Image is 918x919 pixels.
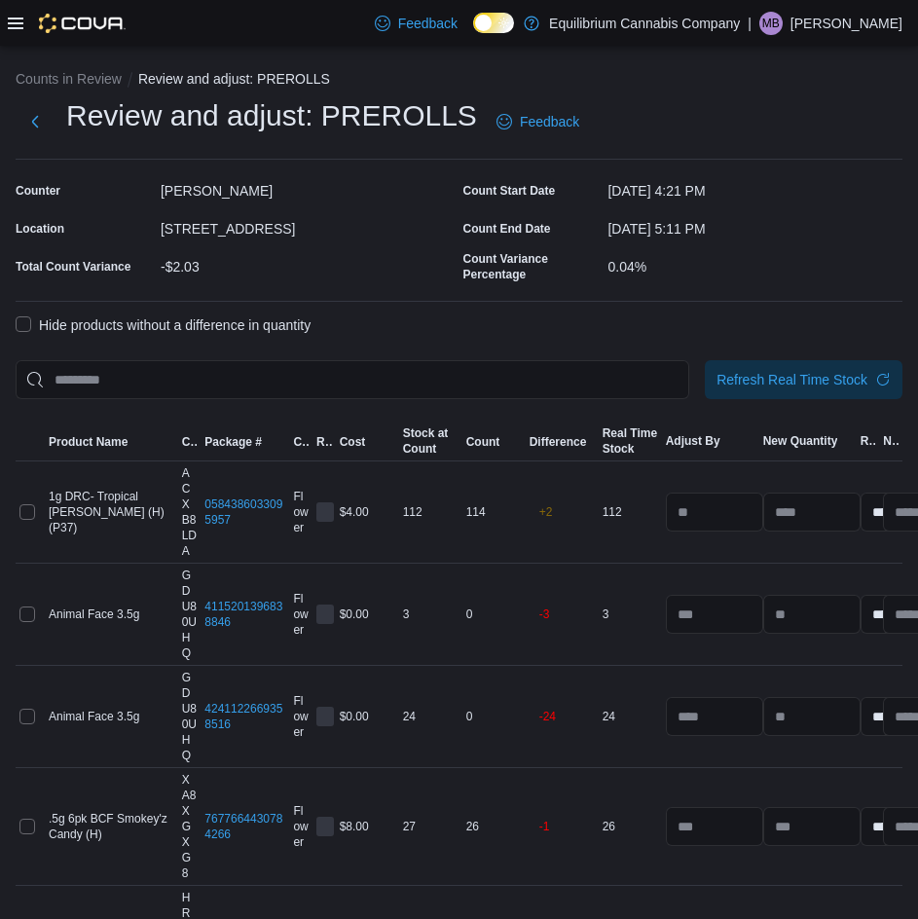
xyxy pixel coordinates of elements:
[539,709,556,724] p: -24
[462,815,526,838] div: 26
[204,811,285,842] a: 7677664430784266
[161,175,456,199] div: [PERSON_NAME]
[49,811,174,842] span: .5g 6pk BCF Smokey'z Candy (H)
[289,587,312,642] div: Flower
[49,607,139,622] span: Animal Face 3.5g
[762,12,780,35] span: MB
[45,430,178,454] button: Product Name
[204,599,285,630] a: 4115201396838846
[16,259,130,275] div: Total Count Variance
[336,500,399,524] div: $4.00
[748,12,752,35] p: |
[161,251,456,275] div: -$2.03
[316,434,332,450] span: Room
[530,434,587,450] div: Difference
[316,605,334,624] span: Front Room
[182,772,198,881] span: XA8XGXG8
[861,433,876,449] span: Reason Code
[607,251,902,275] div: 0.04%
[289,689,312,744] div: Flower
[336,815,399,838] div: $8.00
[49,489,174,535] span: 1g DRC- Tropical Runtz (H) (P37)
[182,670,198,763] span: GDU80UHQ
[293,434,309,450] span: Classification
[539,504,553,520] p: +2
[705,360,902,399] button: Refresh Real Time Stock
[463,221,551,237] label: Count End Date
[539,819,550,834] p: -1
[16,221,64,237] label: Location
[178,430,202,454] button: Catalog SKU
[599,705,662,728] div: 24
[666,433,720,449] span: Adjust By
[16,313,311,337] label: Hide products without a difference in quantity
[489,102,587,141] a: Feedback
[367,4,465,43] a: Feedback
[289,430,312,454] button: Classification
[603,441,657,457] div: Stock
[66,96,477,135] h1: Review and adjust: PREROLLS
[473,13,514,33] input: Dark Mode
[790,12,902,35] p: [PERSON_NAME]
[399,815,462,838] div: 27
[473,33,474,34] span: Dark Mode
[759,12,783,35] div: Mandie Baxter
[607,175,902,199] div: [DATE] 4:21 PM
[336,430,399,454] button: Cost
[204,496,285,528] a: 0584386033095957
[403,425,449,457] span: Stock at Count
[336,705,399,728] div: $0.00
[289,799,312,854] div: Flower
[526,430,599,454] button: Difference
[599,603,662,626] div: 3
[138,71,330,87] button: Review and adjust: PREROLLS
[466,434,500,450] span: Count
[462,603,526,626] div: 0
[289,485,312,539] div: Flower
[883,433,899,449] span: Notes
[182,465,198,559] span: ACXB8LDA
[763,433,838,449] div: New Quantity
[399,422,462,460] button: Stock atCount
[182,568,198,661] span: GDU80UHQ
[204,701,285,732] a: 4241122669358516
[462,430,526,454] button: Count
[607,213,902,237] div: [DATE] 5:11 PM
[539,607,550,622] p: -3
[16,69,902,92] nav: An example of EuiBreadcrumbs
[16,360,689,399] input: This is a search bar. After typing your query, hit enter to filter the results lower in the page.
[49,434,128,450] span: Product Name
[549,12,740,35] p: Equilibrium Cannabis Company
[599,500,662,524] div: 112
[716,370,867,389] span: Refresh Real Time Stock
[403,441,449,457] div: Count
[520,112,579,131] span: Feedback
[316,707,334,726] span: Front Room
[316,817,334,836] span: Front Room
[399,603,462,626] div: 3
[463,183,556,199] label: Count Start Date
[399,705,462,728] div: 24
[340,434,366,450] span: Cost
[398,14,458,33] span: Feedback
[16,102,55,141] button: Next
[49,709,139,724] span: Animal Face 3.5g
[336,603,399,626] div: $0.00
[603,425,657,441] div: Real Time
[399,500,462,524] div: 112
[403,425,449,441] div: Stock at
[463,251,601,282] div: Count Variance Percentage
[16,71,122,87] button: Counts in Review
[462,705,526,728] div: 0
[462,500,526,524] div: 114
[312,430,336,454] button: Room
[599,815,662,838] div: 26
[603,425,657,457] span: Real Time Stock
[201,430,289,454] button: Package #
[39,14,126,33] img: Cova
[161,213,456,237] div: [STREET_ADDRESS]
[16,183,60,199] label: Counter
[204,434,262,450] span: Package #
